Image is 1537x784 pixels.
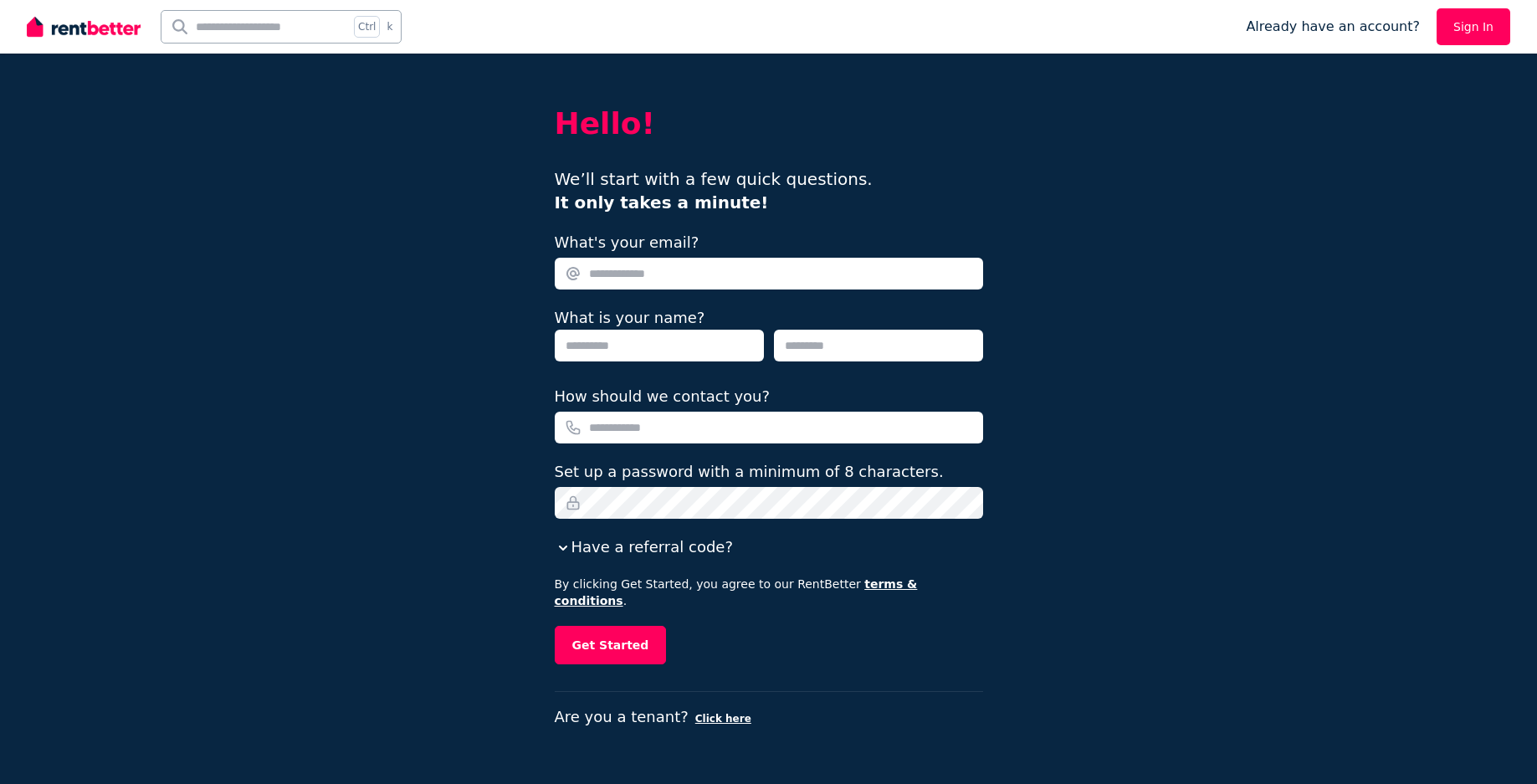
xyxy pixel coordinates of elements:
label: Set up a password with a minimum of 8 characters. [555,460,944,484]
label: What's your email? [555,231,699,254]
button: Get Started [555,626,667,664]
span: k [387,20,392,33]
a: Sign In [1437,8,1510,45]
label: How should we contact you? [555,385,771,408]
span: Ctrl [354,16,380,38]
p: By clicking Get Started, you agree to our RentBetter . [555,576,983,609]
button: Have a referral code? [555,535,733,559]
h2: Hello! [555,107,983,141]
b: It only takes a minute! [555,192,769,213]
img: RentBetter [27,14,141,39]
label: What is your name? [555,309,705,326]
span: Already have an account? [1246,17,1420,37]
p: Are you a tenant? [555,705,983,729]
span: We’ll start with a few quick questions. [555,169,873,213]
button: Click here [695,712,751,725]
